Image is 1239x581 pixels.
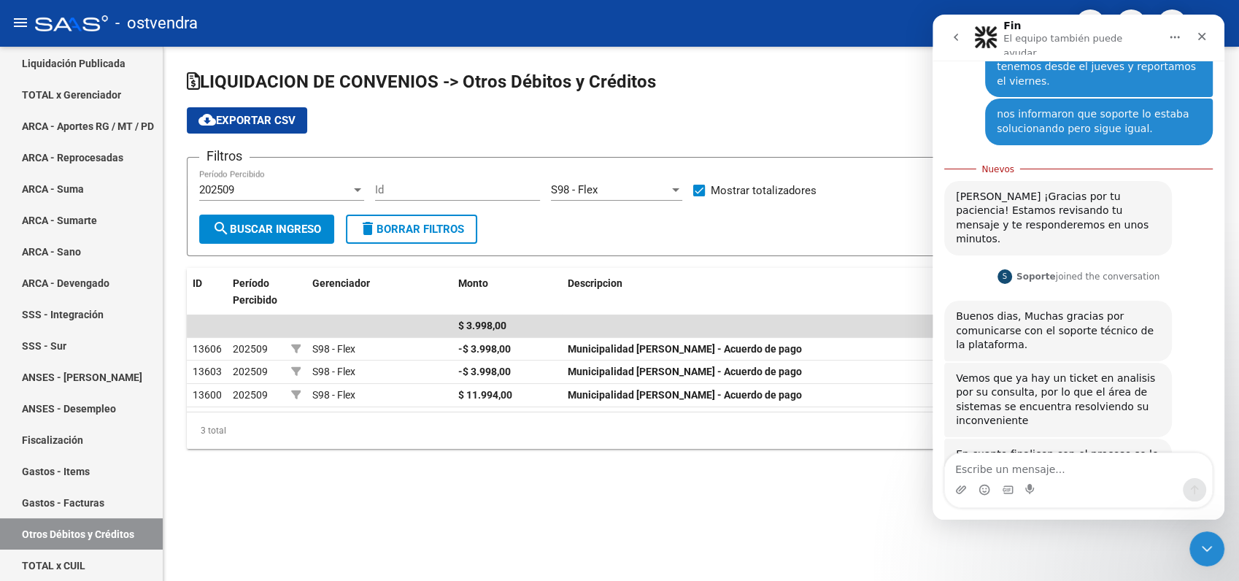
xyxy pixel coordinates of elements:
[711,182,817,199] span: Mostrar totalizadores
[306,268,452,316] datatable-header-cell: Gerenciador
[312,366,355,377] span: S98 - Flex
[187,72,656,92] span: LIQUIDACION DE CONVENIOS -> Otros Débitos y Créditos
[1189,531,1224,566] iframe: Intercom live chat
[193,389,222,401] span: 13600
[199,146,250,166] h3: Filtros
[458,320,506,331] span: $ 3.998,00
[193,366,222,377] span: 13603
[933,15,1224,520] iframe: Intercom live chat
[233,343,268,355] span: 202509
[187,412,1216,449] div: 3 total
[568,343,802,355] strong: Municipalidad [PERSON_NAME] - Acuerdo de pago
[193,343,222,355] span: 13606
[452,268,562,316] datatable-header-cell: Monto
[458,277,488,289] span: Monto
[312,389,355,401] span: S98 - Flex
[312,343,355,355] span: S98 - Flex
[312,277,370,289] span: Gerenciador
[193,277,202,289] span: ID
[346,215,477,244] button: Borrar Filtros
[212,223,321,236] span: Buscar Ingreso
[233,277,277,306] span: Período Percibido
[568,277,622,289] span: Descripcion
[458,366,511,377] strong: -$ 3.998,00
[12,14,29,31] mat-icon: menu
[198,114,296,127] span: Exportar CSV
[233,366,268,377] span: 202509
[568,389,802,401] strong: Municipalidad [PERSON_NAME] - Acuerdo de pago
[187,268,227,316] datatable-header-cell: ID
[115,7,198,39] span: - ostvendra
[199,183,234,196] span: 202509
[562,268,1215,316] datatable-header-cell: Descripcion
[359,220,377,237] mat-icon: delete
[212,220,230,237] mat-icon: search
[198,111,216,128] mat-icon: cloud_download
[458,343,511,355] strong: -$ 3.998,00
[551,183,598,196] span: S98 - Flex
[568,366,802,377] strong: Municipalidad [PERSON_NAME] - Acuerdo de pago
[187,107,307,134] button: Exportar CSV
[359,223,464,236] span: Borrar Filtros
[233,389,268,401] span: 202509
[458,389,512,401] strong: $ 11.994,00
[199,215,334,244] button: Buscar Ingreso
[227,268,285,316] datatable-header-cell: Período Percibido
